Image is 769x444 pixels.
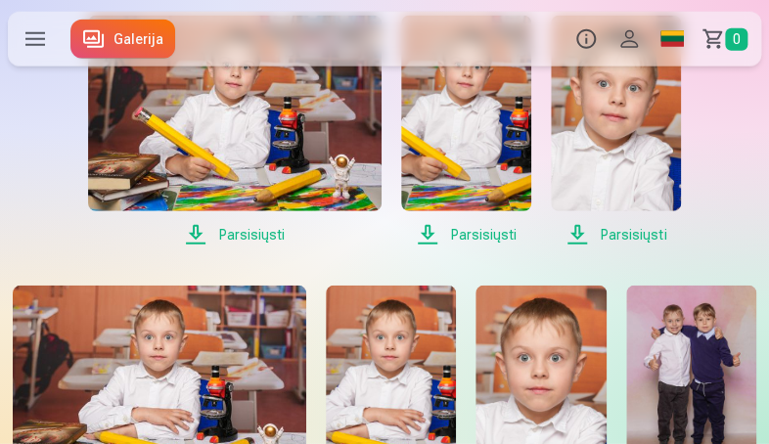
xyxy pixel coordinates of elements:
[70,20,175,59] a: Galerija
[725,28,747,51] span: 0
[88,223,382,246] span: Parsisiųsti
[551,16,681,246] a: Parsisiųsti
[608,12,651,67] button: Profilis
[565,12,608,67] button: Info
[694,12,761,67] a: Krepšelis0
[551,223,681,246] span: Parsisiųsti
[651,12,694,67] a: Global
[88,16,382,246] a: Parsisiųsti
[401,16,531,246] a: Parsisiųsti
[401,223,531,246] span: Parsisiųsti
